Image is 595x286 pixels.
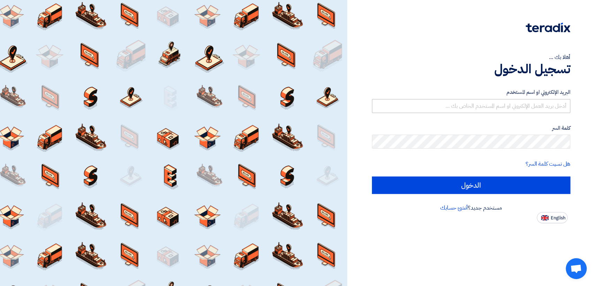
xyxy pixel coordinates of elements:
div: أهلا بك ... [372,53,570,61]
div: Open chat [566,258,587,279]
img: Teradix logo [526,23,570,32]
label: البريد الإلكتروني او اسم المستخدم [372,88,570,96]
h1: تسجيل الدخول [372,61,570,77]
div: مستخدم جديد؟ [372,204,570,212]
a: أنشئ حسابك [440,204,468,212]
button: English [537,212,567,223]
input: الدخول [372,176,570,194]
span: English [551,216,565,220]
input: أدخل بريد العمل الإلكتروني او اسم المستخدم الخاص بك ... [372,99,570,113]
a: هل نسيت كلمة السر؟ [526,160,570,168]
label: كلمة السر [372,124,570,132]
img: en-US.png [541,215,549,220]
